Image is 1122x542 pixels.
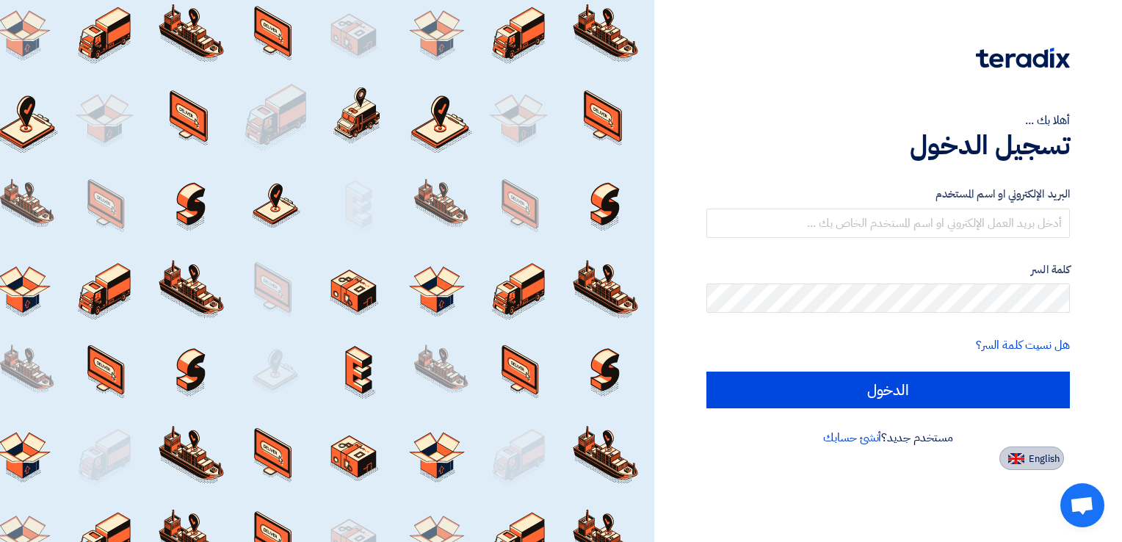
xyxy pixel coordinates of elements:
img: Teradix logo [976,48,1070,68]
a: هل نسيت كلمة السر؟ [976,336,1070,354]
label: كلمة السر [706,261,1070,278]
input: الدخول [706,372,1070,408]
a: Open chat [1060,483,1104,527]
img: en-US.png [1008,453,1024,464]
input: أدخل بريد العمل الإلكتروني او اسم المستخدم الخاص بك ... [706,209,1070,238]
label: البريد الإلكتروني او اسم المستخدم [706,186,1070,203]
span: English [1029,454,1060,464]
a: أنشئ حسابك [823,429,881,447]
div: أهلا بك ... [706,112,1070,129]
div: مستخدم جديد؟ [706,429,1070,447]
h1: تسجيل الدخول [706,129,1070,162]
button: English [999,447,1064,470]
